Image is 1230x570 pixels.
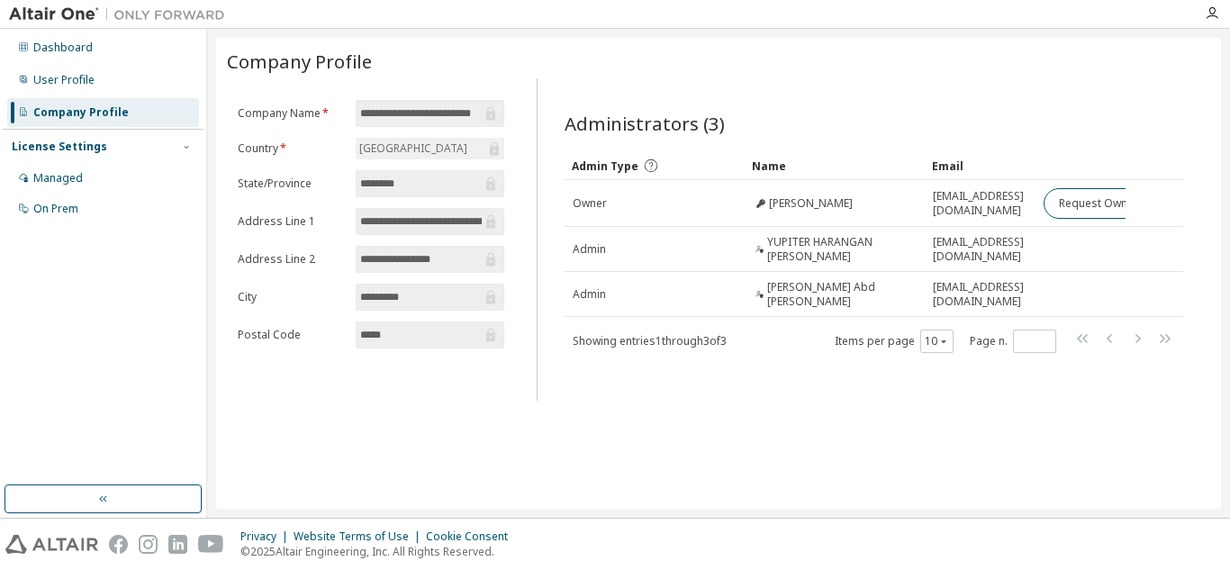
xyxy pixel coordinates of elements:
[33,202,78,216] div: On Prem
[9,5,234,23] img: Altair One
[925,334,949,348] button: 10
[33,105,129,120] div: Company Profile
[294,529,426,544] div: Website Terms of Use
[767,235,918,264] span: YUPITER HARANGAN [PERSON_NAME]
[109,535,128,554] img: facebook.svg
[356,138,505,159] div: [GEOGRAPHIC_DATA]
[573,287,606,302] span: Admin
[240,529,294,544] div: Privacy
[970,330,1056,353] span: Page n.
[769,196,853,211] span: [PERSON_NAME]
[33,171,83,185] div: Managed
[572,158,638,174] span: Admin Type
[5,535,98,554] img: altair_logo.svg
[238,328,345,342] label: Postal Code
[139,535,158,554] img: instagram.svg
[1044,188,1196,219] button: Request Owner Change
[933,280,1027,309] span: [EMAIL_ADDRESS][DOMAIN_NAME]
[198,535,224,554] img: youtube.svg
[752,151,918,180] div: Name
[565,111,725,136] span: Administrators (3)
[573,333,727,348] span: Showing entries 1 through 3 of 3
[238,141,345,156] label: Country
[227,49,372,74] span: Company Profile
[357,139,470,158] div: [GEOGRAPHIC_DATA]
[573,196,607,211] span: Owner
[933,235,1027,264] span: [EMAIL_ADDRESS][DOMAIN_NAME]
[33,41,93,55] div: Dashboard
[573,242,606,257] span: Admin
[168,535,187,554] img: linkedin.svg
[426,529,519,544] div: Cookie Consent
[238,290,345,304] label: City
[932,151,1028,180] div: Email
[12,140,107,154] div: License Settings
[238,252,345,267] label: Address Line 2
[238,214,345,229] label: Address Line 1
[33,73,95,87] div: User Profile
[933,189,1027,218] span: [EMAIL_ADDRESS][DOMAIN_NAME]
[835,330,954,353] span: Items per page
[238,176,345,191] label: State/Province
[767,280,918,309] span: [PERSON_NAME] Abd [PERSON_NAME]
[238,106,345,121] label: Company Name
[240,544,519,559] p: © 2025 Altair Engineering, Inc. All Rights Reserved.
